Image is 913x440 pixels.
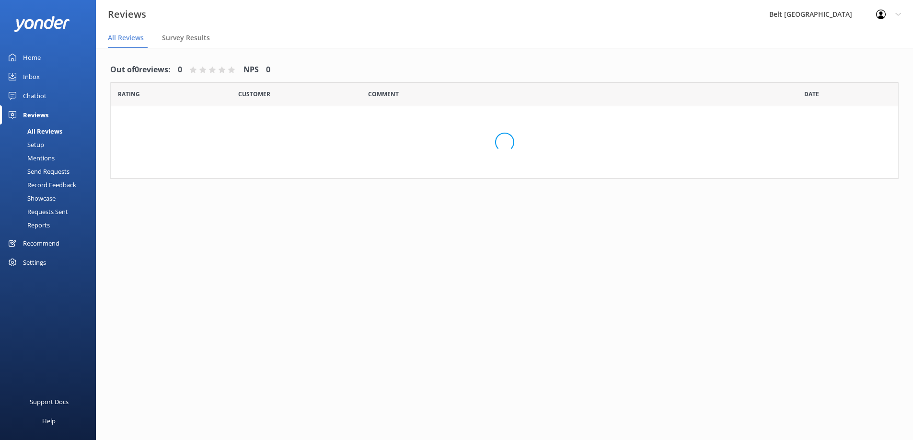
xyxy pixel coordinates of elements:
div: Recommend [23,234,59,253]
a: All Reviews [6,124,96,138]
div: Record Feedback [6,178,76,192]
a: Requests Sent [6,205,96,218]
div: Settings [23,253,46,272]
div: Showcase [6,192,56,205]
div: Support Docs [30,392,69,411]
div: Chatbot [23,86,46,105]
span: Date [118,90,140,99]
div: Mentions [6,151,55,165]
div: Reviews [23,105,48,124]
div: Reports [6,218,50,232]
h3: Reviews [108,7,146,22]
div: Setup [6,138,44,151]
a: Reports [6,218,96,232]
a: Record Feedback [6,178,96,192]
a: Setup [6,138,96,151]
span: Date [804,90,819,99]
div: All Reviews [6,124,62,138]
span: Date [238,90,270,99]
div: Send Requests [6,165,69,178]
h4: NPS [243,64,259,76]
div: Inbox [23,67,40,86]
div: Help [42,411,56,430]
h4: 0 [178,64,182,76]
div: Requests Sent [6,205,68,218]
span: All Reviews [108,33,144,43]
a: Send Requests [6,165,96,178]
span: Survey Results [162,33,210,43]
div: Home [23,48,41,67]
h4: 0 [266,64,270,76]
a: Showcase [6,192,96,205]
h4: Out of 0 reviews: [110,64,171,76]
a: Mentions [6,151,96,165]
img: yonder-white-logo.png [14,16,69,32]
span: Question [368,90,399,99]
